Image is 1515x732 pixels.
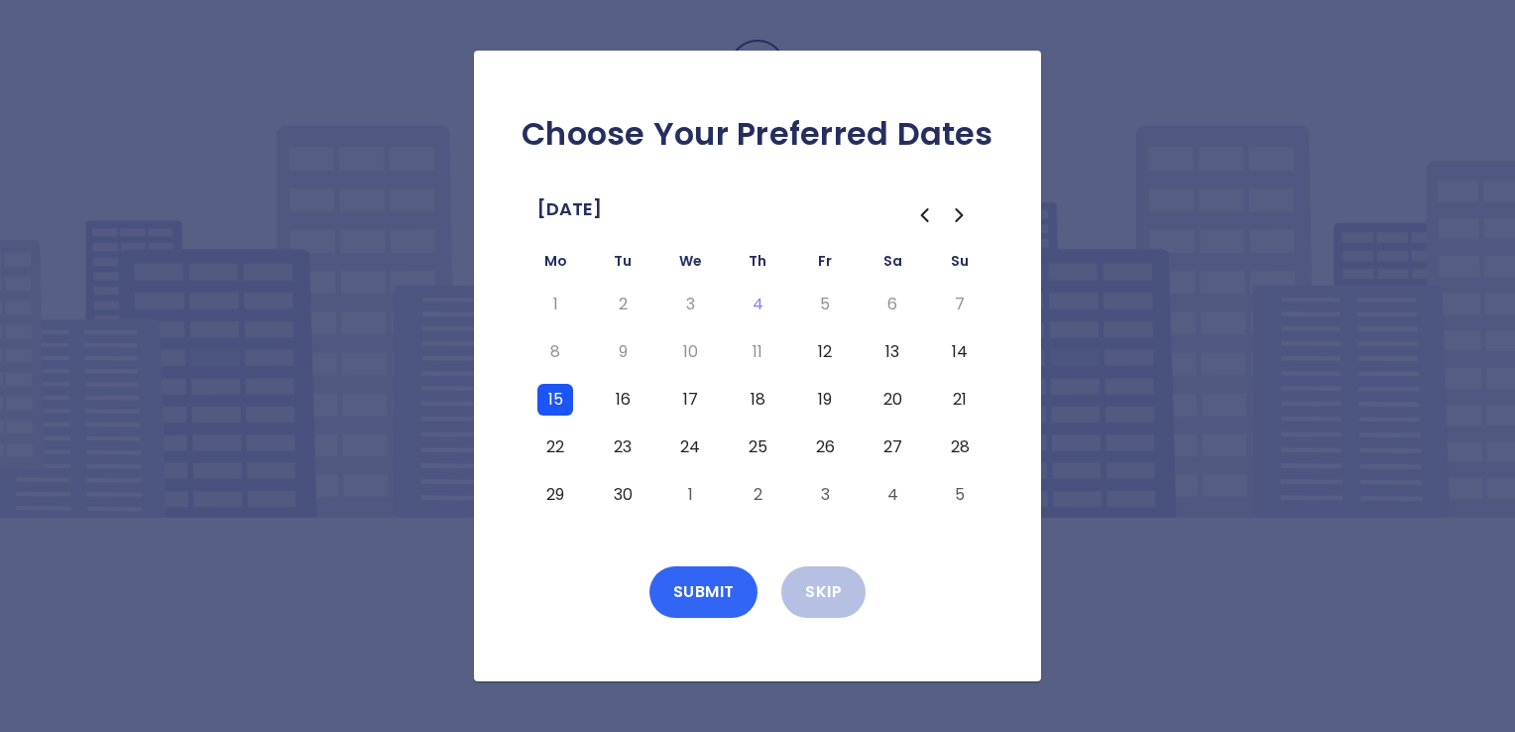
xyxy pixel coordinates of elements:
[672,479,708,511] button: Wednesday, October 1st, 2025
[874,384,910,416] button: Saturday, September 20th, 2025
[942,336,978,368] button: Sunday, September 14th, 2025
[942,479,978,511] button: Sunday, October 5th, 2025
[605,289,641,320] button: Tuesday, September 2nd, 2025
[672,431,708,463] button: Wednesday, September 24th, 2025
[672,289,708,320] button: Wednesday, September 3rd, 2025
[589,249,656,281] th: Tuesday
[942,384,978,416] button: Sunday, September 21st, 2025
[537,384,573,416] button: Monday, September 15th, 2025, selected
[874,289,910,320] button: Saturday, September 6th, 2025
[537,336,573,368] button: Monday, September 8th, 2025
[605,384,641,416] button: Tuesday, September 16th, 2025
[740,384,775,416] button: Thursday, September 18th, 2025
[781,566,866,618] button: Skip
[537,479,573,511] button: Monday, September 29th, 2025
[874,431,910,463] button: Saturday, September 27th, 2025
[874,336,910,368] button: Saturday, September 13th, 2025
[740,336,775,368] button: Thursday, September 11th, 2025
[942,289,978,320] button: Sunday, September 7th, 2025
[942,431,978,463] button: Sunday, September 28th, 2025
[740,289,775,320] button: Today, Thursday, September 4th, 2025
[658,40,857,138] img: Logo
[656,249,724,281] th: Wednesday
[605,431,641,463] button: Tuesday, September 23rd, 2025
[807,289,843,320] button: Friday, September 5th, 2025
[906,197,942,233] button: Go to the Previous Month
[942,197,978,233] button: Go to the Next Month
[537,289,573,320] button: Monday, September 1st, 2025
[859,249,926,281] th: Saturday
[672,336,708,368] button: Wednesday, September 10th, 2025
[740,479,775,511] button: Thursday, October 2nd, 2025
[807,336,843,368] button: Friday, September 12th, 2025
[874,479,910,511] button: Saturday, October 4th, 2025
[537,193,602,225] span: [DATE]
[791,249,859,281] th: Friday
[537,431,573,463] button: Monday, September 22nd, 2025
[605,479,641,511] button: Tuesday, September 30th, 2025
[807,384,843,416] button: Friday, September 19th, 2025
[926,249,993,281] th: Sunday
[740,431,775,463] button: Thursday, September 25th, 2025
[522,249,589,281] th: Monday
[807,479,843,511] button: Friday, October 3rd, 2025
[807,431,843,463] button: Friday, September 26th, 2025
[506,114,1009,154] h2: Choose Your Preferred Dates
[605,336,641,368] button: Tuesday, September 9th, 2025
[724,249,791,281] th: Thursday
[672,384,708,416] button: Wednesday, September 17th, 2025
[522,249,993,519] table: September 2025
[649,566,758,618] button: Submit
